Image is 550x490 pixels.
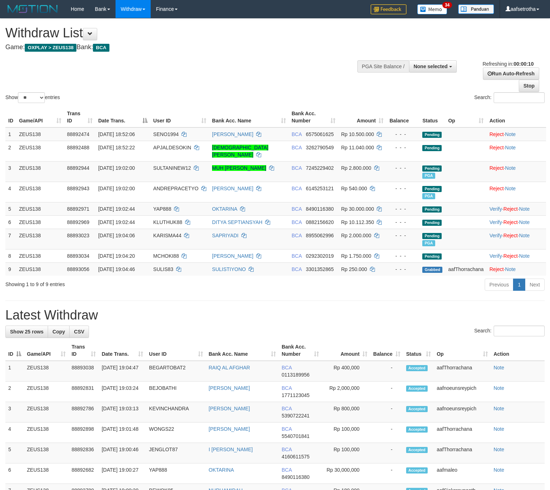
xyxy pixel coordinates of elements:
td: · [486,127,546,141]
span: Grabbed [422,267,442,273]
span: 88892971 [67,206,89,212]
a: MUH [PERSON_NAME] [212,165,266,171]
td: ZEUS138 [24,361,69,382]
span: [DATE] 19:02:44 [98,206,135,212]
a: CSV [69,326,89,338]
th: Game/API: activate to sort column ascending [16,107,64,127]
td: ZEUS138 [16,141,64,161]
td: BEGARTOBAT2 [146,361,206,382]
td: 2 [5,382,24,402]
span: Copy 6145253121 to clipboard [306,186,334,191]
a: Reject [503,233,518,238]
a: Note [494,385,504,391]
th: Balance [386,107,419,127]
span: 88892488 [67,145,89,150]
select: Showentries [18,92,45,103]
a: Stop [519,80,539,92]
a: Copy [48,326,70,338]
a: Verify [489,233,502,238]
a: [PERSON_NAME] [212,186,253,191]
span: Pending [422,253,442,260]
span: [DATE] 18:52:06 [98,131,135,137]
td: 88892786 [69,402,99,423]
span: Refreshing in: [483,61,533,67]
a: OKTARINA [209,467,234,473]
a: Note [494,365,504,370]
a: SULISTIYONO [212,266,246,272]
td: 3 [5,161,16,182]
div: - - - [389,232,417,239]
span: Rp 2.000.000 [341,233,371,238]
th: ID: activate to sort column descending [5,340,24,361]
td: KEVINCHANDRA [146,402,206,423]
th: Amount: activate to sort column ascending [322,340,370,361]
a: RAIQ AL AFGHAR [209,365,250,370]
span: BCA [292,233,302,238]
a: [PERSON_NAME] [209,385,250,391]
th: Bank Acc. Name: activate to sort column ascending [206,340,279,361]
td: · · [486,215,546,229]
td: 88892831 [69,382,99,402]
span: Copy 0292302019 to clipboard [306,253,334,259]
th: Bank Acc. Number: activate to sort column ascending [279,340,322,361]
th: Amount: activate to sort column ascending [338,107,387,127]
td: JENGLOT87 [146,443,206,463]
td: 1 [5,127,16,141]
span: CSV [74,329,84,335]
td: · [486,161,546,182]
th: Date Trans.: activate to sort column descending [95,107,150,127]
td: ZEUS138 [24,443,69,463]
th: Date Trans.: activate to sort column ascending [99,340,146,361]
td: aafnoeunsreypich [434,402,490,423]
span: Accepted [406,365,428,371]
div: - - - [389,144,417,151]
td: aafThorrachana [434,361,490,382]
span: Copy [52,329,65,335]
a: [PERSON_NAME] [209,406,250,411]
a: Note [519,253,530,259]
span: BCA [282,467,292,473]
span: Pending [422,165,442,172]
td: Rp 800,000 [322,402,370,423]
span: Copy 4160611575 to clipboard [282,454,310,459]
span: Pending [422,132,442,138]
span: Copy 7245229402 to clipboard [306,165,334,171]
div: - - - [389,266,417,273]
span: APJALDESOKIN [153,145,191,150]
span: BCA [282,365,292,370]
h1: Latest Withdraw [5,308,545,322]
a: Note [505,145,516,150]
span: Accepted [406,386,428,392]
span: BCA [282,426,292,432]
td: [DATE] 19:00:27 [99,463,146,484]
label: Search: [474,92,545,103]
span: KARISMA44 [153,233,182,238]
span: BCA [292,206,302,212]
th: User ID: activate to sort column ascending [146,340,206,361]
span: Marked by aafnoeunsreypich [422,240,435,246]
span: BCA [292,165,302,171]
td: Rp 2,000,000 [322,382,370,402]
td: · [486,141,546,161]
span: Marked by aafnoeunsreypich [422,173,435,179]
th: User ID: activate to sort column ascending [150,107,209,127]
a: Note [494,426,504,432]
a: [PERSON_NAME] [212,253,253,259]
span: 34 [442,2,452,8]
td: ZEUS138 [16,215,64,229]
td: · [486,262,546,276]
a: 1 [513,279,525,291]
a: Reject [503,206,518,212]
span: None selected [414,64,448,69]
td: - [370,443,403,463]
div: Showing 1 to 9 of 9 entries [5,278,224,288]
input: Search: [494,326,545,336]
span: MCHOKI88 [153,253,179,259]
th: Op: activate to sort column ascending [434,340,490,361]
a: OKTARINA [212,206,237,212]
td: YAP888 [146,463,206,484]
a: DITYA SEPTIANSYAH [212,219,262,225]
span: BCA [292,131,302,137]
a: [PERSON_NAME] [212,131,253,137]
a: Show 25 rows [5,326,48,338]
